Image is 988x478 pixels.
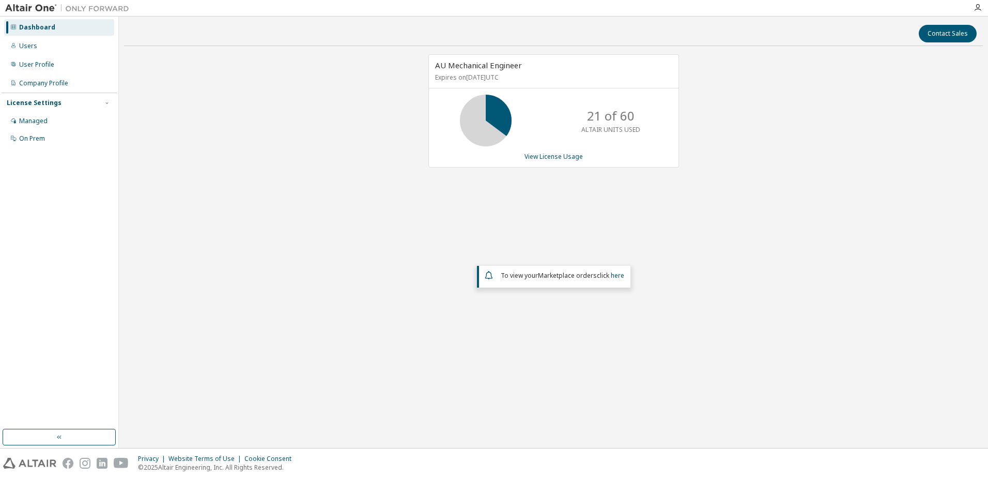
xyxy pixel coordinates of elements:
div: Cookie Consent [244,455,298,463]
span: AU Mechanical Engineer [435,60,522,70]
a: View License Usage [524,152,583,161]
p: © 2025 Altair Engineering, Inc. All Rights Reserved. [138,463,298,472]
img: youtube.svg [114,458,129,469]
div: License Settings [7,99,61,107]
img: Altair One [5,3,134,13]
img: facebook.svg [63,458,73,469]
img: instagram.svg [80,458,90,469]
div: Dashboard [19,23,55,32]
button: Contact Sales [919,25,977,42]
div: Privacy [138,455,168,463]
p: ALTAIR UNITS USED [581,125,640,134]
em: Marketplace orders [538,271,597,280]
span: To view your click [501,271,624,280]
img: altair_logo.svg [3,458,56,469]
div: On Prem [19,135,45,143]
p: 21 of 60 [587,107,635,125]
div: Users [19,42,37,50]
p: Expires on [DATE] UTC [435,73,670,82]
div: User Profile [19,61,54,69]
a: here [611,271,624,280]
img: linkedin.svg [97,458,107,469]
div: Company Profile [19,79,68,87]
div: Managed [19,117,48,125]
div: Website Terms of Use [168,455,244,463]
